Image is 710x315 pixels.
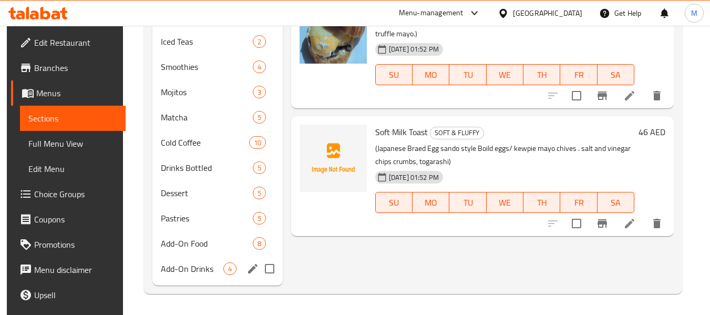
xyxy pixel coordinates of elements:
[417,195,445,210] span: MO
[590,211,615,236] button: Branch-specific-item
[152,180,283,206] div: Dessert5
[250,138,265,148] span: 10
[253,111,266,124] div: items
[161,111,253,124] span: Matcha
[385,44,443,54] span: [DATE] 01:52 PM
[644,83,670,108] button: delete
[385,172,443,182] span: [DATE] 01:52 PM
[161,237,253,250] span: Add-On Food
[253,37,265,47] span: 2
[253,237,266,250] div: items
[11,181,126,207] a: Choice Groups
[430,127,483,139] span: SOFT & FLUFFY
[602,195,630,210] span: SA
[20,131,126,156] a: Full Menu View
[565,212,588,235] span: Select to update
[11,55,126,80] a: Branches
[253,113,265,123] span: 5
[34,36,117,49] span: Edit Restaurant
[644,211,670,236] button: delete
[528,195,556,210] span: TH
[380,67,408,83] span: SU
[34,263,117,276] span: Menu disclaimer
[513,7,582,19] div: [GEOGRAPHIC_DATA]
[152,79,283,105] div: Mojitos3
[253,86,266,98] div: items
[152,206,283,231] div: Pastries5
[399,7,464,19] div: Menu-management
[11,282,126,308] a: Upsell
[161,35,253,48] span: Iced Teas
[11,30,126,55] a: Edit Restaurant
[691,7,697,19] span: M
[253,188,265,198] span: 5
[20,156,126,181] a: Edit Menu
[253,163,265,173] span: 5
[28,137,117,150] span: Full Menu View
[454,195,482,210] span: TU
[253,161,266,174] div: items
[161,86,253,98] div: Mojitos
[152,130,283,155] div: Cold Coffee10
[152,256,283,281] div: Add-On Drinks4edit
[253,62,265,72] span: 4
[161,136,249,149] span: Cold Coffee
[11,232,126,257] a: Promotions
[454,67,482,83] span: TU
[449,64,486,85] button: TU
[487,192,523,213] button: WE
[11,207,126,232] a: Coupons
[375,64,413,85] button: SU
[224,264,236,274] span: 4
[253,239,265,249] span: 8
[590,83,615,108] button: Branch-specific-item
[253,214,265,223] span: 5
[375,192,413,213] button: SU
[152,105,283,130] div: Matcha5
[598,64,634,85] button: SA
[34,62,117,74] span: Branches
[598,192,634,213] button: SA
[161,212,253,225] span: Pastries
[152,29,283,54] div: Iced Teas2
[28,112,117,125] span: Sections
[34,289,117,301] span: Upsell
[602,67,630,83] span: SA
[161,60,253,73] span: Smoothies
[564,195,593,210] span: FR
[491,195,519,210] span: WE
[375,142,634,168] p: (Japanese Braed Egg sando style Boild eggs/ kewpie mayo chives . salt and vinegar chips crumbs, t...
[28,162,117,175] span: Edit Menu
[253,35,266,48] div: items
[413,64,449,85] button: MO
[36,87,117,99] span: Menus
[152,54,283,79] div: Smoothies4
[523,192,560,213] button: TH
[223,262,236,275] div: items
[253,212,266,225] div: items
[487,64,523,85] button: WE
[430,127,484,139] div: SOFT & FLUFFY
[449,192,486,213] button: TU
[375,14,634,40] p: (Roasted mushrooms, miso butter thyme, round folded omelette, emental cheese, truffle mayo.)
[245,261,261,277] button: edit
[11,257,126,282] a: Menu disclaimer
[523,64,560,85] button: TH
[623,217,636,230] a: Edit menu item
[300,125,367,192] img: Soft Milk Toast
[528,67,556,83] span: TH
[560,64,597,85] button: FR
[417,67,445,83] span: MO
[253,60,266,73] div: items
[34,188,117,200] span: Choice Groups
[639,125,665,139] h6: 46 AED
[161,161,253,174] span: Drinks Bottled
[34,238,117,251] span: Promotions
[565,85,588,107] span: Select to update
[161,262,223,275] span: Add-On Drinks
[161,187,253,199] div: Dessert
